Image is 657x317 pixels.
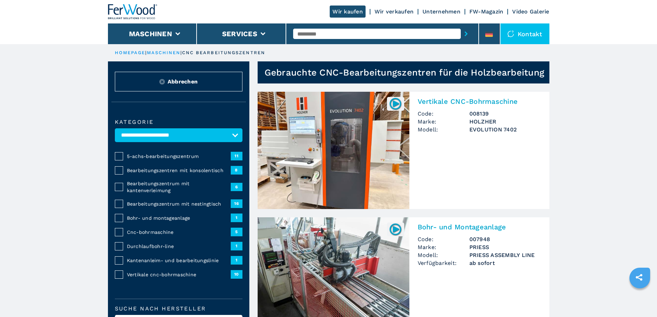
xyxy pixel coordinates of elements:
div: Kontakt [500,23,549,44]
h3: EVOLUTION 7402 [469,126,541,133]
a: Wir verkaufen [375,8,414,15]
span: Bearbeitungszentrum mit nestingtisch [127,200,231,207]
span: Marke: [418,243,469,251]
h2: Bohr- und Montageanlage [418,223,541,231]
span: 1 [231,214,242,222]
button: submit-button [461,26,471,42]
span: | [180,50,182,55]
a: HOMEPAGE [115,50,146,55]
span: 5-achs-bearbeitungszentrum [127,153,231,160]
img: Vertikale CNC-Bohrmaschine HOLZHER EVOLUTION 7402 [258,92,409,209]
img: Reset [159,79,165,85]
img: 007948 [389,222,402,236]
span: Bearbeitungszentren mit konsolentisch [127,167,231,174]
a: Wir kaufen [330,6,366,18]
h1: Gebrauchte CNC-Bearbeitungszentren für die Holzbearbeitung [265,67,545,78]
h3: HOLZHER [469,118,541,126]
h3: PRIESS [469,243,541,251]
span: Marke: [418,118,469,126]
span: 11 [231,152,242,160]
span: Code: [418,235,469,243]
span: Abbrechen [168,78,198,86]
span: Modell: [418,126,469,133]
span: Bohr- und montageanlage [127,215,231,221]
button: Maschinen [129,30,172,38]
h3: 008139 [469,110,541,118]
label: Suche nach Hersteller [115,306,242,311]
span: ab sofort [469,259,541,267]
span: Modell: [418,251,469,259]
span: Verfügbarkeit: [418,259,469,267]
span: Bearbeitungszentrum mit kantenverleimung [127,180,231,194]
h3: 007948 [469,235,541,243]
a: FW-Magazin [469,8,504,15]
span: 10 [231,270,242,278]
span: 8 [231,166,242,174]
span: | [145,50,147,55]
span: Durchlaufbohr-line [127,243,231,250]
a: Vertikale CNC-Bohrmaschine HOLZHER EVOLUTION 7402008139Vertikale CNC-BohrmaschineCode:008139Marke... [258,92,549,209]
span: 1 [231,242,242,250]
img: Kontakt [507,30,514,37]
h2: Vertikale CNC-Bohrmaschine [418,97,541,106]
button: ResetAbbrechen [115,72,242,91]
span: 5 [231,228,242,236]
p: cnc bearbeitungszentren [182,50,265,56]
a: maschinen [147,50,181,55]
img: 008139 [389,97,402,110]
img: Ferwood [108,4,158,19]
a: Video Galerie [512,8,549,15]
h3: PRIESS ASSEMBLY LINE [469,251,541,259]
a: Unternehmen [422,8,460,15]
a: sharethis [630,269,648,286]
span: 16 [231,199,242,208]
span: Kantenanleim- und bearbeitungslinie [127,257,231,264]
span: Cnc-bohrmaschine [127,229,231,236]
button: Services [222,30,257,38]
span: 6 [231,183,242,191]
span: Vertikale cnc-bohrmaschine [127,271,231,278]
span: Code: [418,110,469,118]
span: 1 [231,256,242,264]
label: Kategorie [115,119,242,125]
